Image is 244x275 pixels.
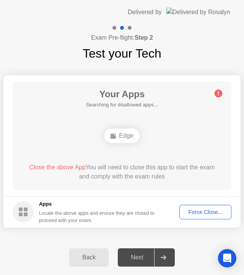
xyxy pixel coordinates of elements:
div: Edge [104,129,139,143]
div: Open Intercom Messenger [218,249,236,267]
div: Delivered by [128,8,162,17]
h1: Test your Tech [83,44,161,63]
button: Next [118,248,175,267]
b: Step 2 [135,34,153,41]
h1: Your Apps [86,87,158,101]
h4: Exam Pre-flight: [91,33,153,42]
div: Locate the above apps and ensure they are closed to proceed with your exam. [39,209,155,224]
img: Delivered by Rosalyn [166,8,230,16]
div: You will need to close this app to start the exam and comply with the exam rules [24,163,221,181]
div: Next [120,254,154,261]
div: Back [72,254,106,261]
div: Force Close... [182,209,229,215]
button: Back [69,248,109,267]
button: Force Close... [179,205,231,219]
span: Close the above App [29,164,86,170]
h5: Searching for disallowed apps... [86,101,158,109]
h5: Apps [39,200,155,208]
